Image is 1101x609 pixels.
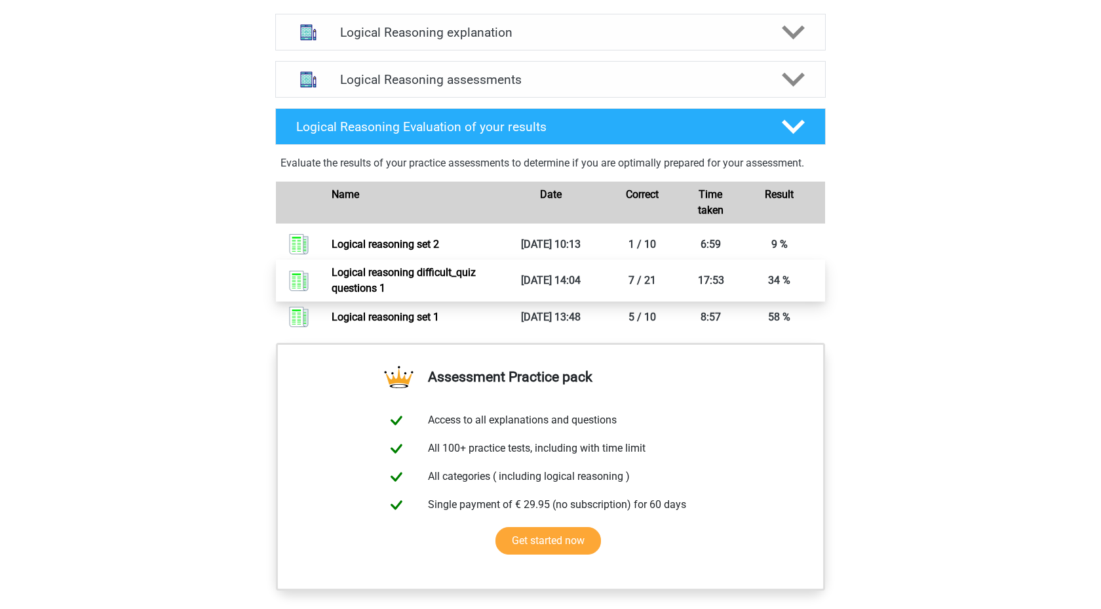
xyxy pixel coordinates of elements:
[332,238,439,250] a: Logical reasoning set 2
[340,72,761,87] h4: Logical Reasoning assessments
[280,155,821,171] p: Evaluate the results of your practice assessments to determine if you are optimally prepared for ...
[596,187,688,218] div: Correct
[340,25,761,40] h4: Logical Reasoning explanation
[292,63,325,96] img: logical reasoning assessments
[270,61,831,98] a: assessments Logical Reasoning assessments
[688,187,734,218] div: Time taken
[270,14,831,50] a: explanations Logical Reasoning explanation
[495,527,601,555] a: Get started now
[733,187,825,218] div: Result
[292,16,325,49] img: logical reasoning explanations
[322,187,505,218] div: Name
[505,187,596,218] div: Date
[332,266,476,294] a: Logical reasoning difficult_quiz questions 1
[332,311,439,323] a: Logical reasoning set 1
[296,119,761,134] h4: Logical Reasoning Evaluation of your results
[270,108,831,145] a: Logical Reasoning Evaluation of your results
